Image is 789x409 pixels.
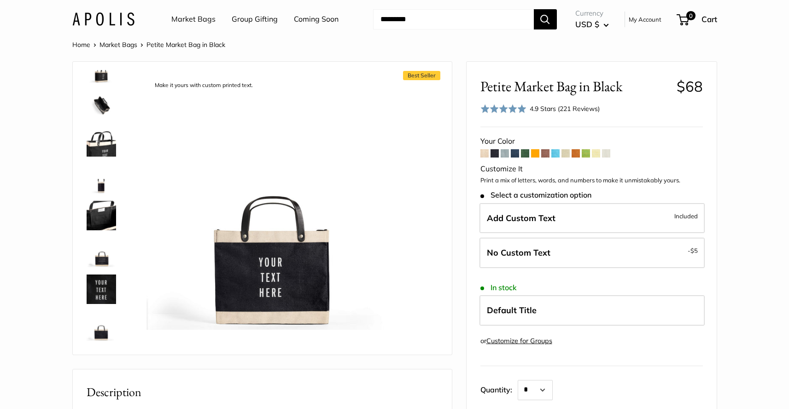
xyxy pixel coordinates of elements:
label: Quantity: [480,377,518,400]
div: Your Color [480,134,703,148]
span: Cart [701,14,717,24]
button: Search [534,9,557,29]
span: Add Custom Text [487,213,555,223]
div: 4.9 Stars (221 Reviews) [530,104,600,114]
label: Leave Blank [479,238,705,268]
span: $5 [690,247,698,254]
img: Apolis [72,12,134,26]
button: USD $ [575,17,609,32]
a: description_Seal of authenticity printed on the backside of every bag. [85,236,118,269]
p: Print a mix of letters, words, and numbers to make it unmistakably yours. [480,176,703,185]
img: description_No need for custom text? Choose this option. [87,311,116,341]
a: description_Spacious inner area with room for everything. [85,88,118,122]
span: Best Seller [403,71,440,80]
label: Default Title [479,295,705,326]
span: Currency [575,7,609,20]
span: - [688,245,698,256]
a: 0 Cart [678,12,717,27]
img: description_Seal of authenticity printed on the backside of every bag. [87,238,116,267]
span: No Custom Text [487,247,550,258]
a: Home [72,41,90,49]
a: Coming Soon [294,12,339,26]
div: or [480,335,552,347]
a: Customize for Groups [486,337,552,345]
img: description_Inner pocket good for daily drivers. [87,201,116,230]
img: description_Spacious inner area with room for everything. [87,90,116,120]
a: Market Bags [171,12,216,26]
div: 4.9 Stars (221 Reviews) [480,102,600,116]
span: 0 [686,11,695,20]
span: Included [674,210,698,222]
a: Petite Market Bag in Black [85,162,118,195]
span: In stock [480,283,517,292]
a: My Account [629,14,661,25]
img: description_Custom printed text with eco-friendly ink. [87,275,116,304]
a: Group Gifting [232,12,278,26]
span: Default Title [487,305,537,316]
span: $68 [677,77,703,95]
a: Market Bags [99,41,137,49]
span: USD $ [575,19,599,29]
a: description_No need for custom text? Choose this option. [85,310,118,343]
a: description_Inner pocket good for daily drivers. [85,199,118,232]
input: Search... [373,9,534,29]
nav: Breadcrumb [72,39,225,51]
a: description_Custom printed text with eco-friendly ink. [85,273,118,306]
a: description_Super soft leather handles. [85,125,118,158]
img: description_Super soft leather handles. [87,127,116,157]
span: Petite Market Bag in Black [480,78,670,95]
label: Add Custom Text [479,203,705,234]
div: Customize It [480,162,703,176]
img: description_Make it yours with custom printed text. [146,76,401,330]
span: Select a customization option [480,191,591,199]
img: Petite Market Bag in Black [87,164,116,193]
div: Make it yours with custom printed text. [150,79,257,92]
span: Petite Market Bag in Black [146,41,225,49]
h2: Description [87,383,438,401]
